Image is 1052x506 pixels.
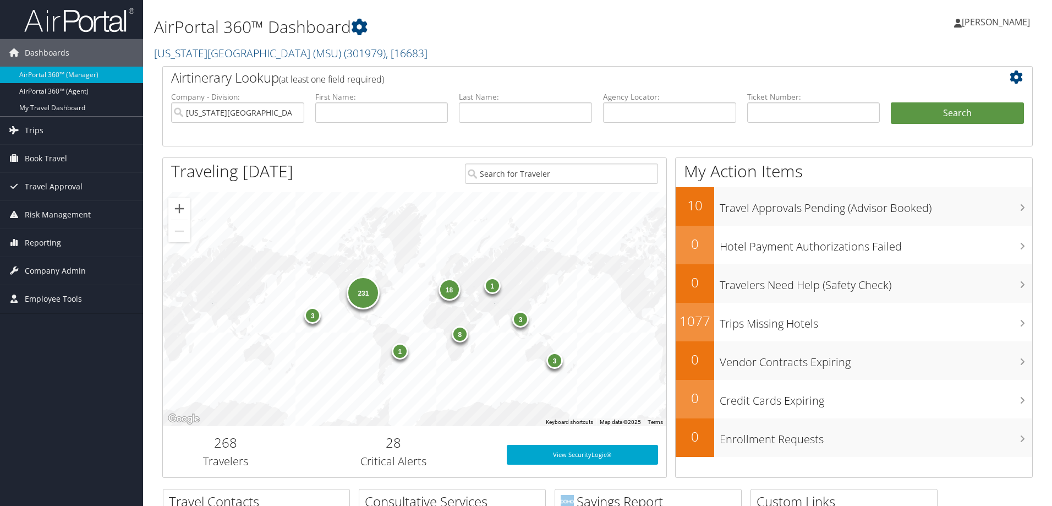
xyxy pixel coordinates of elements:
[171,160,293,183] h1: Traveling [DATE]
[344,46,386,61] span: ( 301979 )
[168,220,190,242] button: Zoom out
[954,6,1041,39] a: [PERSON_NAME]
[386,46,428,61] span: , [ 16683 ]
[720,311,1032,331] h3: Trips Missing Hotels
[676,303,1032,341] a: 1077Trips Missing Hotels
[648,419,663,425] a: Terms (opens in new tab)
[600,419,641,425] span: Map data ©2025
[25,173,83,200] span: Travel Approval
[25,145,67,172] span: Book Travel
[392,343,408,360] div: 1
[720,195,1032,216] h3: Travel Approvals Pending (Advisor Booked)
[297,433,490,452] h2: 28
[676,196,714,215] h2: 10
[154,46,428,61] a: [US_STATE][GEOGRAPHIC_DATA] (MSU)
[279,73,384,85] span: (at least one field required)
[171,454,281,469] h3: Travelers
[676,187,1032,226] a: 10Travel Approvals Pending (Advisor Booked)
[171,433,281,452] h2: 268
[720,426,1032,447] h3: Enrollment Requests
[25,117,43,144] span: Trips
[25,39,69,67] span: Dashboards
[512,311,529,328] div: 3
[720,272,1032,293] h3: Travelers Need Help (Safety Check)
[452,325,468,342] div: 8
[747,91,880,102] label: Ticket Number:
[171,68,951,87] h2: Airtinerary Lookup
[676,418,1032,457] a: 0Enrollment Requests
[546,418,593,426] button: Keyboard shortcuts
[676,427,714,446] h2: 0
[507,445,658,465] a: View SecurityLogic®
[305,307,321,324] div: 3
[24,7,134,33] img: airportal-logo.png
[484,278,501,294] div: 1
[676,273,714,292] h2: 0
[171,91,304,102] label: Company - Division:
[720,349,1032,370] h3: Vendor Contracts Expiring
[25,229,61,257] span: Reporting
[154,15,746,39] h1: AirPortal 360™ Dashboard
[465,164,658,184] input: Search for Traveler
[720,388,1032,409] h3: Credit Cards Expiring
[891,102,1024,124] button: Search
[25,201,91,228] span: Risk Management
[720,233,1032,254] h3: Hotel Payment Authorizations Failed
[166,412,202,426] a: Open this area in Google Maps (opens a new window)
[676,350,714,369] h2: 0
[676,341,1032,380] a: 0Vendor Contracts Expiring
[25,285,82,313] span: Employee Tools
[168,198,190,220] button: Zoom in
[603,91,736,102] label: Agency Locator:
[962,16,1030,28] span: [PERSON_NAME]
[676,226,1032,264] a: 0Hotel Payment Authorizations Failed
[166,412,202,426] img: Google
[315,91,448,102] label: First Name:
[676,160,1032,183] h1: My Action Items
[676,235,714,253] h2: 0
[25,257,86,285] span: Company Admin
[347,276,380,309] div: 231
[297,454,490,469] h3: Critical Alerts
[676,312,714,330] h2: 1077
[459,91,592,102] label: Last Name:
[676,389,714,407] h2: 0
[439,278,461,300] div: 18
[546,352,563,369] div: 3
[676,264,1032,303] a: 0Travelers Need Help (Safety Check)
[676,380,1032,418] a: 0Credit Cards Expiring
